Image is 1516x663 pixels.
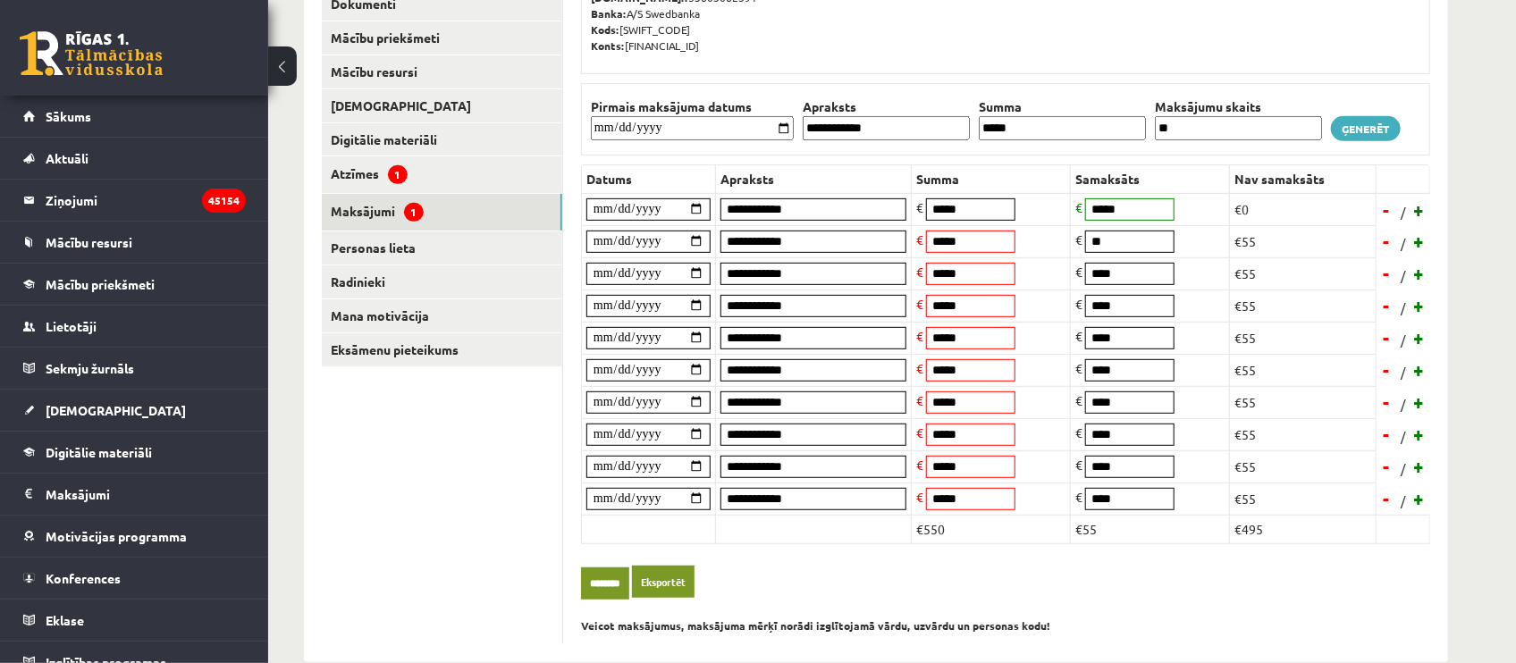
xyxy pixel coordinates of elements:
[1399,363,1408,382] span: /
[798,97,974,116] th: Apraksts
[1411,324,1428,351] a: +
[322,299,562,332] a: Mana motivācija
[1075,489,1082,505] span: €
[591,22,619,37] b: Kods:
[1399,491,1408,510] span: /
[404,203,424,222] span: 1
[1150,97,1326,116] th: Maksājumu skaits
[1331,116,1401,141] a: Ģenerēt
[1399,203,1408,222] span: /
[23,264,246,305] a: Mācību priekšmeti
[591,38,625,53] b: Konts:
[1378,324,1396,351] a: -
[322,265,562,298] a: Radinieki
[23,558,246,599] a: Konferences
[1075,231,1082,248] span: €
[916,489,923,505] span: €
[586,97,798,116] th: Pirmais maksājuma datums
[1378,389,1396,415] a: -
[1230,354,1377,386] td: €55
[1411,485,1428,512] a: +
[1230,386,1377,418] td: €55
[632,566,695,599] a: Eksportēt
[1411,228,1428,255] a: +
[46,570,121,586] span: Konferences
[912,515,1071,543] td: €550
[1411,197,1428,223] a: +
[1378,260,1396,287] a: -
[1230,193,1377,225] td: €0
[388,165,408,184] span: 1
[1075,424,1082,441] span: €
[1411,292,1428,319] a: +
[23,96,246,137] a: Sākums
[1230,290,1377,322] td: €55
[1071,515,1230,543] td: €55
[1075,296,1082,312] span: €
[1075,457,1082,473] span: €
[46,528,187,544] span: Motivācijas programma
[1075,328,1082,344] span: €
[1230,515,1377,543] td: €495
[581,618,1050,633] b: Veicot maksājumus, maksājuma mērķī norādi izglītojamā vārdu, uzvārdu un personas kodu!
[46,474,246,515] legend: Maksājumi
[46,108,91,124] span: Sākums
[1230,322,1377,354] td: €55
[1075,199,1082,215] span: €
[23,600,246,641] a: Eklase
[46,180,246,221] legend: Ziņojumi
[1399,234,1408,253] span: /
[46,150,88,166] span: Aktuāli
[1399,298,1408,317] span: /
[916,424,923,441] span: €
[582,164,716,193] th: Datums
[23,516,246,557] a: Motivācijas programma
[916,392,923,408] span: €
[23,474,246,515] a: Maksājumi
[322,89,562,122] a: [DEMOGRAPHIC_DATA]
[1230,225,1377,257] td: €55
[1399,395,1408,414] span: /
[23,306,246,347] a: Lietotāji
[1378,292,1396,319] a: -
[23,138,246,179] a: Aktuāli
[23,432,246,473] a: Digitālie materiāli
[1075,392,1082,408] span: €
[1378,357,1396,383] a: -
[322,231,562,264] a: Personas lieta
[1411,421,1428,448] a: +
[20,31,163,76] a: Rīgas 1. Tālmācības vidusskola
[1411,357,1428,383] a: +
[46,444,152,460] span: Digitālie materiāli
[912,164,1071,193] th: Summa
[1230,483,1377,515] td: €55
[202,189,246,213] i: 45154
[916,264,923,280] span: €
[1230,257,1377,290] td: €55
[916,231,923,248] span: €
[591,6,627,21] b: Banka:
[1230,450,1377,483] td: €55
[1071,164,1230,193] th: Samaksāts
[1230,418,1377,450] td: €55
[23,222,246,263] a: Mācību resursi
[1399,459,1408,478] span: /
[46,402,186,418] span: [DEMOGRAPHIC_DATA]
[916,199,923,215] span: €
[916,328,923,344] span: €
[974,97,1150,116] th: Summa
[322,156,562,193] a: Atzīmes1
[46,318,97,334] span: Lietotāji
[46,360,134,376] span: Sekmju žurnāls
[1378,197,1396,223] a: -
[46,234,132,250] span: Mācību resursi
[1075,360,1082,376] span: €
[46,612,84,628] span: Eklase
[23,390,246,431] a: [DEMOGRAPHIC_DATA]
[1075,264,1082,280] span: €
[716,164,912,193] th: Apraksts
[322,55,562,88] a: Mācību resursi
[1378,485,1396,512] a: -
[322,194,562,231] a: Maksājumi1
[1399,427,1408,446] span: /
